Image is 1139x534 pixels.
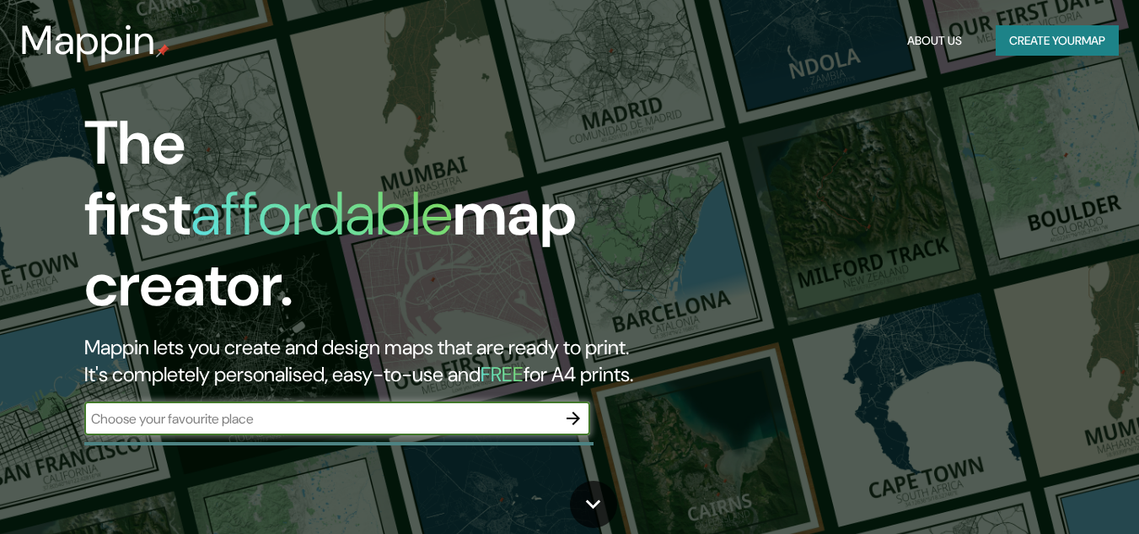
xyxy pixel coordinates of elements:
[989,468,1120,515] iframe: Help widget launcher
[84,409,556,429] input: Choose your favourite place
[996,25,1119,57] button: Create yourmap
[191,175,453,253] h1: affordable
[481,361,524,387] h5: FREE
[900,25,969,57] button: About Us
[84,334,654,388] h2: Mappin lets you create and design maps that are ready to print. It's completely personalised, eas...
[84,108,654,334] h1: The first map creator.
[156,44,169,57] img: mappin-pin
[20,17,156,64] h3: Mappin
